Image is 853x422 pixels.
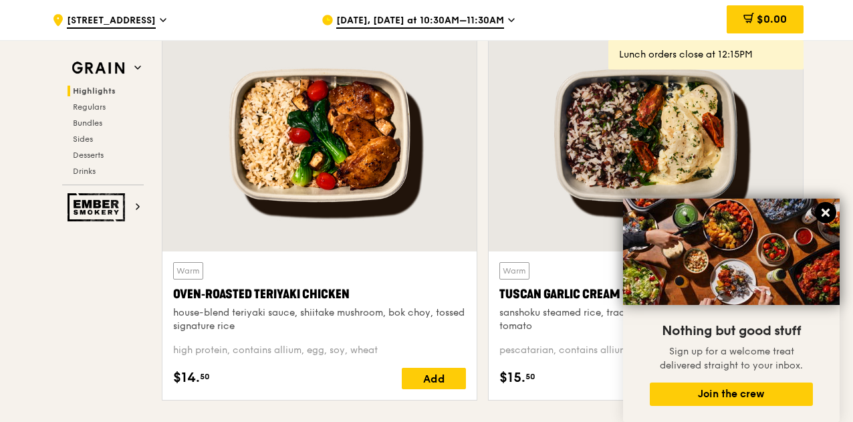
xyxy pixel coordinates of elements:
button: Join the crew [650,383,813,406]
div: Tuscan Garlic Cream White Fish [499,285,792,304]
div: Warm [173,262,203,280]
div: sanshoku steamed rice, traditional garlic cream sauce, sundried tomato [499,306,792,333]
span: [STREET_ADDRESS] [67,14,156,29]
span: 50 [525,371,535,382]
span: Sides [73,134,93,144]
img: Grain web logo [68,56,129,80]
span: Nothing but good stuff [662,323,801,339]
img: Ember Smokery web logo [68,193,129,221]
div: pescatarian, contains allium, dairy, soy [499,344,792,357]
span: Highlights [73,86,116,96]
span: $0.00 [757,13,787,25]
button: Close [815,202,836,223]
span: Bundles [73,118,102,128]
div: Oven‑Roasted Teriyaki Chicken [173,285,466,304]
span: Drinks [73,167,96,176]
div: house-blend teriyaki sauce, shiitake mushroom, bok choy, tossed signature rice [173,306,466,333]
span: Desserts [73,150,104,160]
div: Warm [499,262,529,280]
span: Sign up for a welcome treat delivered straight to your inbox. [660,346,803,371]
img: DSC07876-Edit02-Large.jpeg [623,199,840,305]
span: Regulars [73,102,106,112]
div: high protein, contains allium, egg, soy, wheat [173,344,466,357]
span: [DATE], [DATE] at 10:30AM–11:30AM [336,14,504,29]
span: 50 [200,371,210,382]
span: $15. [499,368,525,388]
div: Lunch orders close at 12:15PM [619,48,793,62]
div: Add [402,368,466,389]
span: $14. [173,368,200,388]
